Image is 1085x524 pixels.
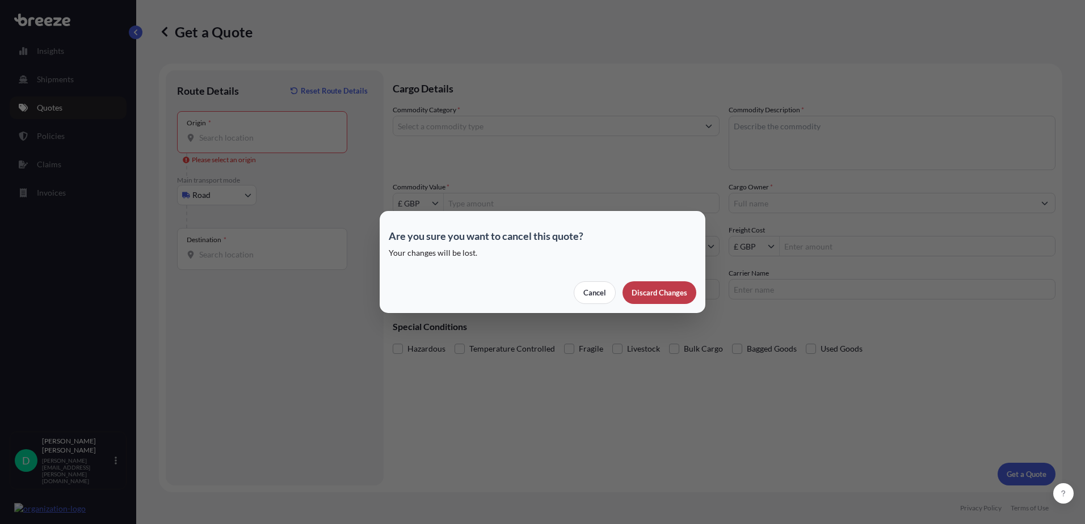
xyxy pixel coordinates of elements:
p: Cancel [583,287,606,298]
p: Your changes will be lost. [389,247,696,259]
button: Cancel [574,281,616,304]
button: Discard Changes [623,281,696,304]
p: Are you sure you want to cancel this quote? [389,229,696,243]
p: Discard Changes [632,287,687,298]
